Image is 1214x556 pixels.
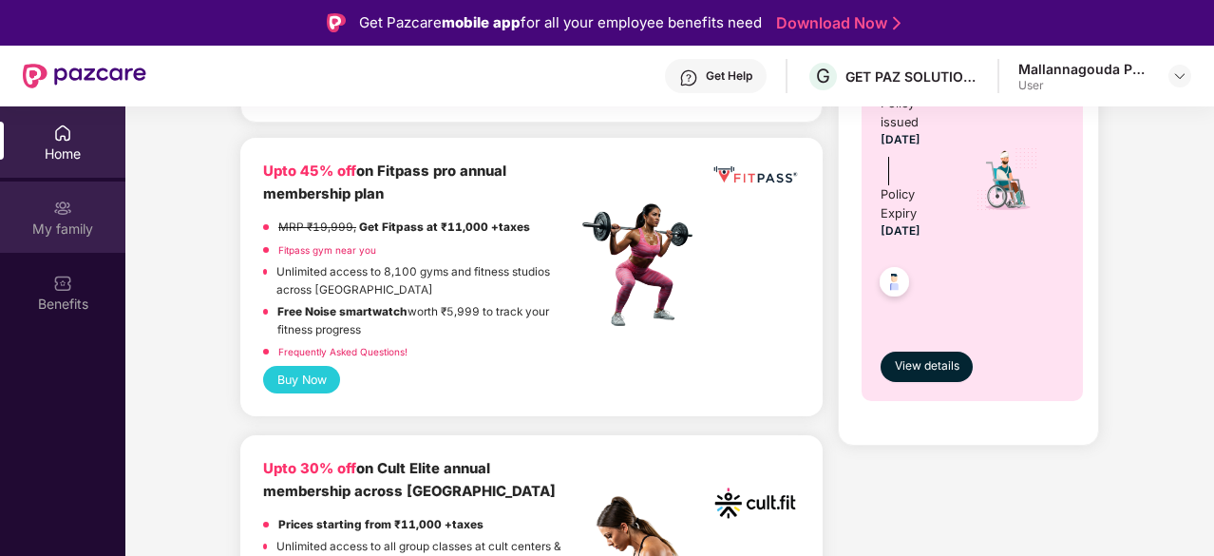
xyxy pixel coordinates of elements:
div: Get Help [706,68,752,84]
img: svg+xml;base64,PHN2ZyB4bWxucz0iaHR0cDovL3d3dy53My5vcmcvMjAwMC9zdmciIHdpZHRoPSI0OC45NDMiIGhlaWdodD... [871,261,918,308]
img: svg+xml;base64,PHN2ZyBpZD0iQmVuZWZpdHMiIHhtbG5zPSJodHRwOi8vd3d3LnczLm9yZy8yMDAwL3N2ZyIgd2lkdGg9Ij... [53,274,72,293]
a: Fitpass gym near you [278,244,376,256]
button: View details [881,352,973,382]
b: Upto 30% off [263,460,356,477]
img: fpp.png [577,199,710,332]
b: on Cult Elite annual membership across [GEOGRAPHIC_DATA] [263,460,556,499]
strong: Free Noise smartwatch [277,305,408,318]
div: Policy Expiry [881,185,950,223]
button: Buy Now [263,366,340,393]
img: svg+xml;base64,PHN2ZyBpZD0iSG9tZSIgeG1sbnM9Imh0dHA6Ly93d3cudzMub3JnLzIwMDAvc3ZnIiB3aWR0aD0iMjAiIG... [53,124,72,143]
img: fppp.png [711,161,800,188]
a: Download Now [776,13,895,33]
div: Mallannagouda Patil [1018,60,1151,78]
img: svg+xml;base64,PHN2ZyBpZD0iSGVscC0zMngzMiIgeG1sbnM9Imh0dHA6Ly93d3cudzMub3JnLzIwMDAvc3ZnIiB3aWR0aD... [679,68,698,87]
strong: Prices starting from ₹11,000 +taxes [278,518,484,531]
b: on Fitpass pro annual membership plan [263,163,506,201]
strong: Get Fitpass at ₹11,000 +taxes [359,220,530,234]
img: Logo [327,13,346,32]
strong: mobile app [442,13,521,31]
img: New Pazcare Logo [23,64,146,88]
a: Frequently Asked Questions! [278,346,408,357]
img: svg+xml;base64,PHN2ZyBpZD0iRHJvcGRvd24tMzJ4MzIiIHhtbG5zPSJodHRwOi8vd3d3LnczLm9yZy8yMDAwL3N2ZyIgd2... [1172,68,1187,84]
div: Get Pazcare for all your employee benefits need [359,11,762,34]
img: cult.png [711,458,800,547]
del: MRP ₹19,999, [278,220,356,234]
span: G [816,65,830,87]
span: View details [895,357,959,375]
div: User [1018,78,1151,93]
img: Stroke [893,13,901,33]
div: Policy issued [881,94,950,132]
p: Unlimited access to 8,100 gyms and fitness studios across [GEOGRAPHIC_DATA] [276,263,577,298]
div: GET PAZ SOLUTIONS PRIVATE LIMTED [845,67,978,86]
span: [DATE] [881,224,920,238]
img: svg+xml;base64,PHN2ZyB3aWR0aD0iMjAiIGhlaWdodD0iMjAiIHZpZXdCb3g9IjAgMCAyMCAyMCIgZmlsbD0ibm9uZSIgeG... [53,199,72,218]
p: worth ₹5,999 to track your fitness progress [277,303,577,338]
span: [DATE] [881,133,920,146]
b: Upto 45% off [263,163,356,180]
img: icon [975,146,1040,213]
